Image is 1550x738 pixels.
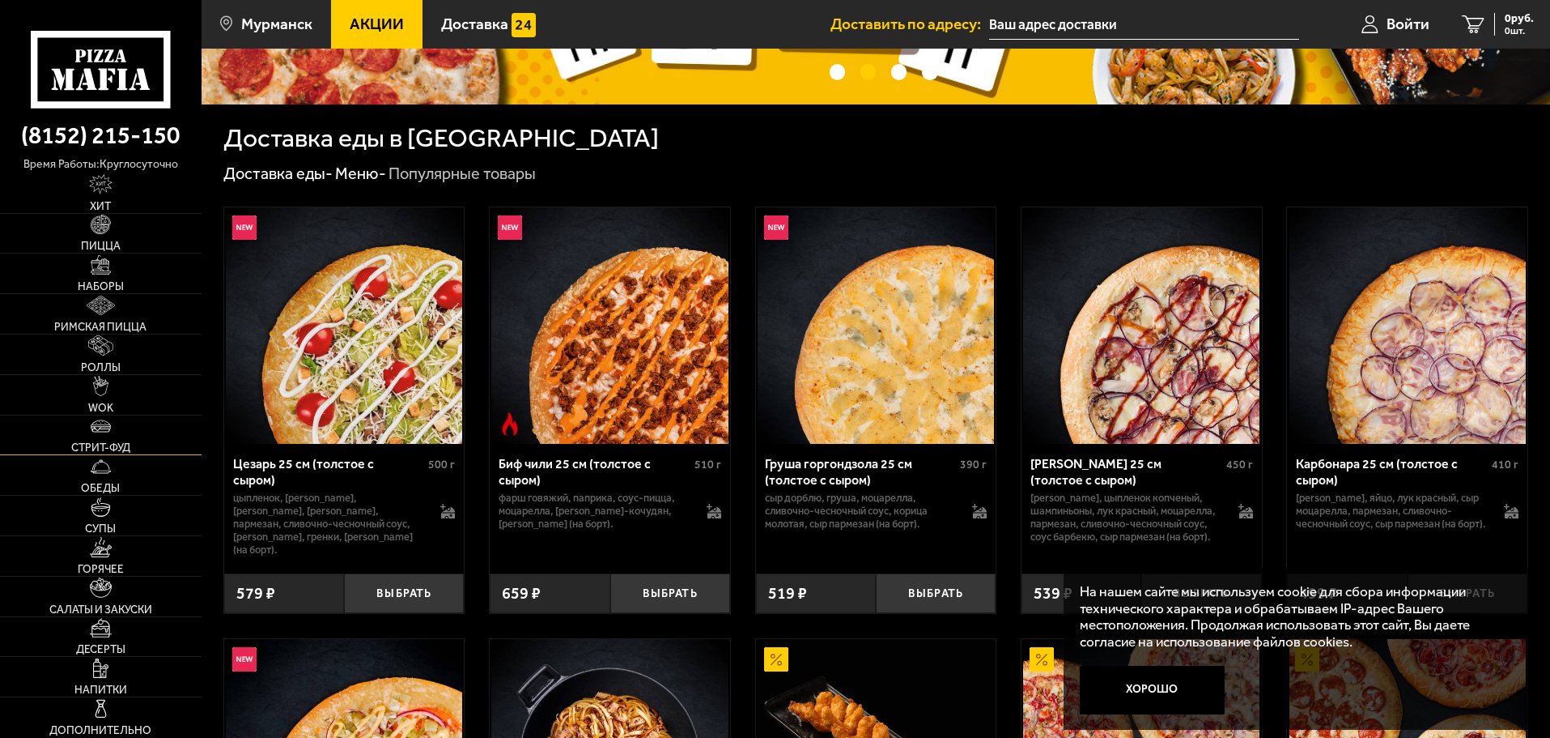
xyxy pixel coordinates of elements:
span: Обеды [81,483,120,494]
span: Супы [85,523,116,535]
div: [PERSON_NAME] 25 см (толстое с сыром) [1030,456,1222,487]
img: Груша горгондзола 25 см (толстое с сыром) [758,207,994,444]
span: Войти [1387,16,1429,32]
img: Цезарь 25 см (толстое с сыром) [226,207,462,444]
button: точки переключения [830,64,845,79]
img: Акционный [1030,647,1054,672]
span: Акции [350,16,404,32]
img: Чикен Барбекю 25 см (толстое с сыром) [1023,207,1259,444]
img: Новинка [498,215,522,240]
span: Мурманск [241,16,312,32]
p: [PERSON_NAME], яйцо, лук красный, сыр Моцарелла, пармезан, сливочно-чесночный соус, сыр пармезан ... [1296,492,1488,531]
div: Груша горгондзола 25 см (толстое с сыром) [765,456,957,487]
span: Наборы [78,281,124,292]
img: Новинка [232,647,257,672]
span: Пицца [81,241,121,252]
p: [PERSON_NAME], цыпленок копченый, шампиньоны, лук красный, моцарелла, пармезан, сливочно-чесночны... [1030,492,1222,544]
span: 510 г [694,458,721,471]
a: Чикен Барбекю 25 см (толстое с сыром) [1021,207,1262,444]
img: 15daf4d41897b9f0e9f617042186c801.svg [512,13,536,37]
p: На нашем сайте мы используем cookie для сбора информации технического характера и обрабатываем IP... [1080,583,1503,651]
img: Новинка [232,215,257,240]
p: цыпленок, [PERSON_NAME], [PERSON_NAME], [PERSON_NAME], пармезан, сливочно-чесночный соус, [PERSON... [233,492,425,557]
button: Выбрать [610,574,730,613]
h1: Доставка еды в [GEOGRAPHIC_DATA] [223,126,659,151]
img: Акционный [764,647,788,672]
img: Биф чили 25 см (толстое с сыром) [491,207,728,444]
span: Дополнительно [49,725,151,736]
span: 0 шт. [1505,26,1534,36]
span: 390 г [960,458,987,471]
span: Доставить по адресу: [830,16,989,32]
div: Карбонара 25 см (толстое с сыром) [1296,456,1488,487]
button: Выбрать [344,574,464,613]
span: Доставка [441,16,508,32]
input: Ваш адрес доставки [989,10,1299,40]
p: сыр дорблю, груша, моцарелла, сливочно-чесночный соус, корица молотая, сыр пармезан (на борт). [765,492,957,531]
a: НовинкаЦезарь 25 см (толстое с сыром) [224,207,465,444]
a: Карбонара 25 см (толстое с сыром) [1287,207,1527,444]
img: Острое блюдо [498,412,522,437]
img: Карбонара 25 см (толстое с сыром) [1289,207,1526,444]
button: точки переключения [860,64,876,79]
a: Доставка еды- [223,164,333,183]
span: Стрит-фуд [71,442,130,454]
a: НовинкаОстрое блюдоБиф чили 25 см (толстое с сыром) [490,207,730,444]
span: Напитки [74,685,127,696]
div: Цезарь 25 см (толстое с сыром) [233,456,425,487]
span: 539 ₽ [1034,586,1072,602]
span: Роллы [81,362,121,373]
span: 410 г [1492,458,1518,471]
span: Горячее [78,564,124,575]
span: Хит [90,201,111,212]
span: 500 г [428,458,455,471]
div: Популярные товары [389,164,536,185]
span: Салаты и закуски [49,604,152,616]
a: НовинкаГруша горгондзола 25 см (толстое с сыром) [756,207,996,444]
span: 579 ₽ [236,586,275,602]
span: 519 ₽ [768,586,807,602]
span: Римская пицца [54,322,147,333]
span: 450 г [1226,458,1253,471]
a: Меню- [335,164,386,183]
img: Новинка [764,215,788,240]
span: Десерты [76,644,125,655]
button: Выбрать [876,574,996,613]
span: 0 руб. [1505,13,1534,24]
span: 659 ₽ [502,586,541,602]
button: Хорошо [1080,666,1225,715]
button: точки переключения [891,64,907,79]
button: точки переключения [922,64,937,79]
span: WOK [88,403,113,414]
p: фарш говяжий, паприка, соус-пицца, моцарелла, [PERSON_NAME]-кочудян, [PERSON_NAME] (на борт). [499,492,690,531]
div: Биф чили 25 см (толстое с сыром) [499,456,690,487]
